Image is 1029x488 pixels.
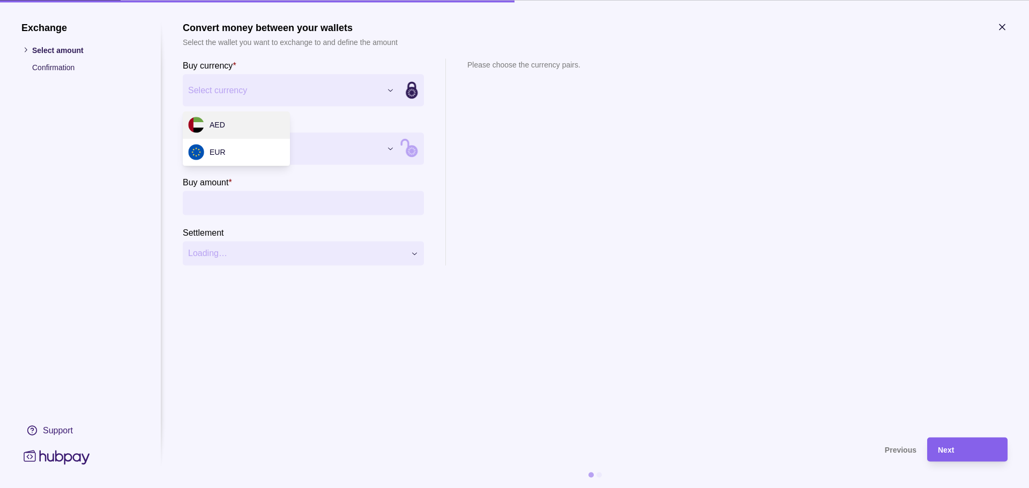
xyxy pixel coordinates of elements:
[183,175,232,188] label: Buy amount
[188,144,204,160] img: eu
[183,21,398,33] h1: Convert money between your wallets
[183,228,223,237] p: Settlement
[467,58,580,70] p: Please choose the currency pairs.
[32,44,139,56] p: Select amount
[32,61,139,73] p: Confirmation
[188,117,204,133] img: ae
[210,148,226,156] span: EUR
[183,36,398,48] p: Select the wallet you want to exchange to and define the amount
[885,446,916,454] span: Previous
[21,21,139,33] h1: Exchange
[210,121,225,129] span: AED
[183,61,233,70] p: Buy currency
[183,177,228,186] p: Buy amount
[183,58,236,71] label: Buy currency
[43,424,73,436] div: Support
[183,226,223,238] label: Settlement
[938,446,954,454] span: Next
[210,191,419,215] input: amount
